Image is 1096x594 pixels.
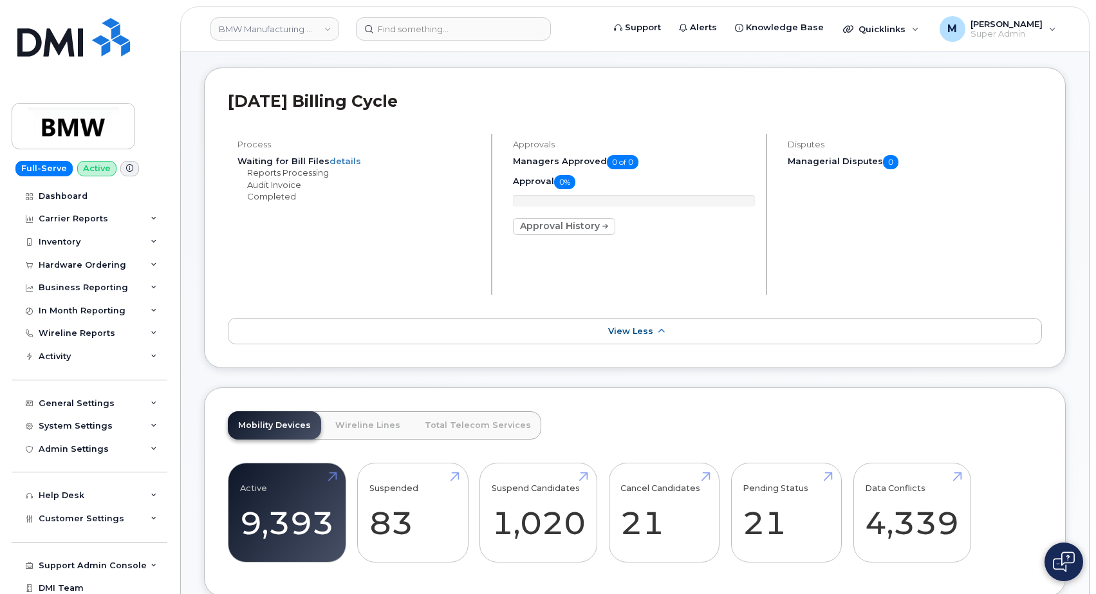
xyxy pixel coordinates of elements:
a: Suspend Candidates 1,020 [492,470,586,555]
a: Total Telecom Services [414,411,541,440]
h5: Managers Approved [513,155,756,169]
span: Support [625,21,661,34]
div: Mathew [931,16,1065,42]
a: Pending Status 21 [743,470,830,555]
li: Audit Invoice [237,179,480,191]
h5: Approval [513,175,756,189]
input: Find something... [356,17,551,41]
a: Cancel Candidates 21 [620,470,707,555]
li: Reports Processing [237,167,480,179]
span: Super Admin [971,29,1043,39]
a: BMW Manufacturing Co LLC [210,17,339,41]
a: Wireline Lines [325,411,411,440]
img: Open chat [1053,552,1075,572]
a: Data Conflicts 4,339 [865,470,959,555]
h4: Process [237,140,480,149]
span: Knowledge Base [746,21,824,34]
a: Alerts [670,15,726,41]
span: M [947,21,957,37]
span: Alerts [690,21,717,34]
h2: [DATE] Billing Cycle [228,91,1042,111]
li: Completed [237,190,480,203]
a: Support [605,15,670,41]
span: 0% [554,175,575,189]
a: Mobility Devices [228,411,321,440]
a: Approval History [513,218,615,235]
span: 0 [883,155,898,169]
span: 0 of 0 [607,155,638,169]
li: Waiting for Bill Files [237,155,480,167]
h4: Disputes [788,140,1042,149]
div: Quicklinks [834,16,928,42]
span: [PERSON_NAME] [971,19,1043,29]
h5: Managerial Disputes [788,155,1042,169]
a: Knowledge Base [726,15,833,41]
h4: Approvals [513,140,756,149]
span: Quicklinks [859,24,906,34]
a: Active 9,393 [240,470,334,555]
span: View Less [608,326,653,336]
a: details [330,156,361,166]
a: Suspended 83 [369,470,456,555]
